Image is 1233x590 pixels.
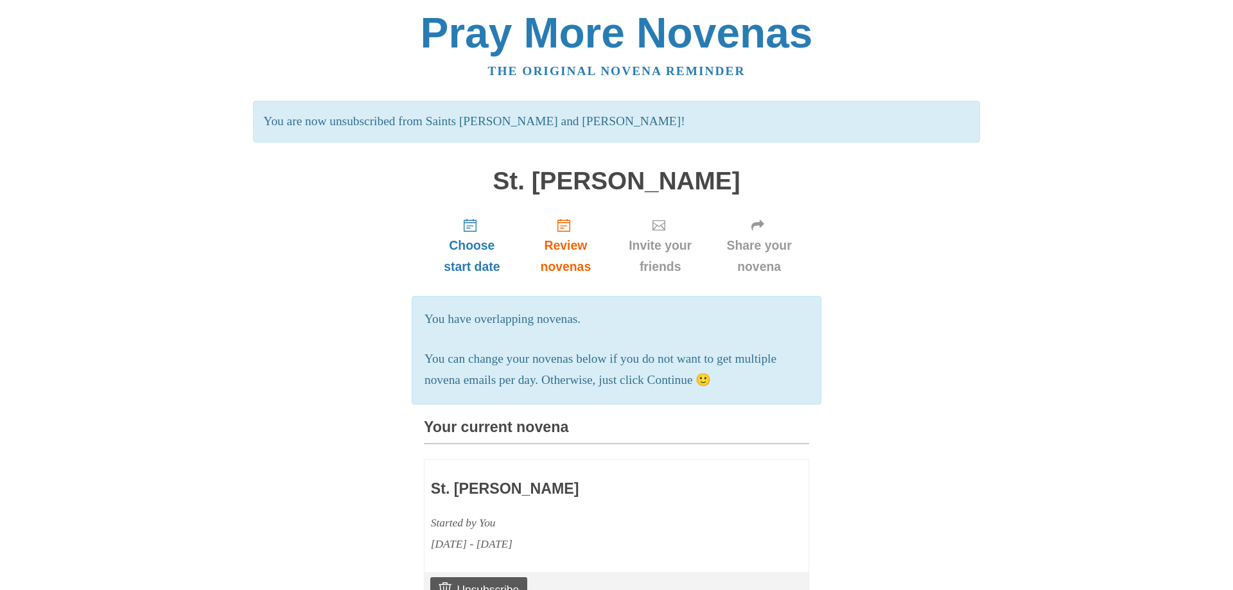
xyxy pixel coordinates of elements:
[424,349,809,391] p: You can change your novenas below if you do not want to get multiple novena emails per day. Other...
[431,481,728,498] h3: St. [PERSON_NAME]
[437,235,507,277] span: Choose start date
[431,512,728,534] div: Started by You
[431,534,728,555] div: [DATE] - [DATE]
[624,235,696,277] span: Invite your friends
[424,419,809,444] h3: Your current novena
[253,101,979,143] p: You are now unsubscribed from Saints [PERSON_NAME] and [PERSON_NAME]!
[424,168,809,195] h1: St. [PERSON_NAME]
[611,207,709,284] a: Invite your friends
[421,9,813,56] a: Pray More Novenas
[424,207,520,284] a: Choose start date
[533,235,599,277] span: Review novenas
[424,309,809,330] p: You have overlapping novenas.
[520,207,611,284] a: Review novenas
[709,207,809,284] a: Share your novena
[722,235,796,277] span: Share your novena
[488,64,746,78] a: The original novena reminder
